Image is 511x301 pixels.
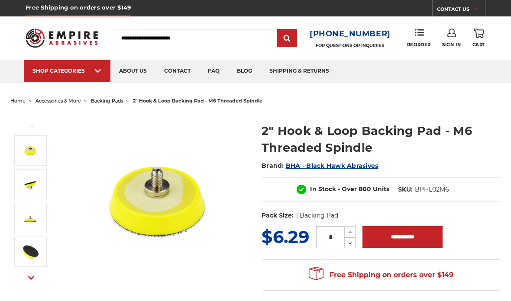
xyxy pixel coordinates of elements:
[286,162,378,170] a: BHA - Black Hawk Abrasives
[21,269,42,287] button: Next
[110,60,155,82] a: about us
[407,29,431,47] a: Reorder
[155,60,199,82] a: contact
[359,185,371,193] span: 800
[21,117,42,135] button: Previous
[310,28,391,40] a: [PHONE_NUMBER]
[338,185,357,193] span: - Over
[261,60,338,82] a: shipping & returns
[199,60,228,82] a: faq
[19,173,41,195] img: 2-inch hook and loop backing pad with a smooth fastening surface and M6 threaded spindle, designe...
[91,98,123,104] a: backing pads
[262,122,501,156] h1: 2" Hook & Loop Backing Pad - M6 Threaded Spindle
[262,226,309,247] span: $6.29
[19,207,41,229] img: 2-inch hook and loop backing pad resting on a tapered edge with an M6 threaded arbor, showcasing ...
[415,185,449,194] dd: BPHL02M6
[472,29,485,48] a: Cart
[228,60,261,82] a: blog
[32,67,102,74] div: SHOP CATEGORIES
[296,211,338,220] dd: 1 Backing Pad
[19,241,41,263] img: 2-inch backing pad with an M6 threaded mandrel, highlighting the dense hooks for reliable sanding...
[26,24,98,52] img: Empire Abrasives
[472,42,485,48] span: Cart
[398,185,413,194] dt: SKU:
[407,42,431,48] span: Reorder
[19,140,41,161] img: 2-inch hook and loop backing pad with a durable M6 threaded spindle
[437,4,485,16] a: CONTACT US
[373,185,389,193] span: Units
[262,162,284,170] span: Brand:
[36,98,81,104] a: accessories & more
[442,42,461,48] span: Sign In
[278,30,296,47] input: Submit
[310,43,391,48] p: FOR QUESTIONS OR INQUIRIES
[262,211,294,220] dt: Pack Size:
[10,98,26,104] a: home
[133,98,262,104] span: 2" hook & loop backing pad - m6 threaded spindle
[309,266,453,284] span: Free Shipping on orders over $149
[310,185,336,193] span: In Stock
[70,113,243,286] img: 2-inch hook and loop backing pad with a durable M6 threaded spindle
